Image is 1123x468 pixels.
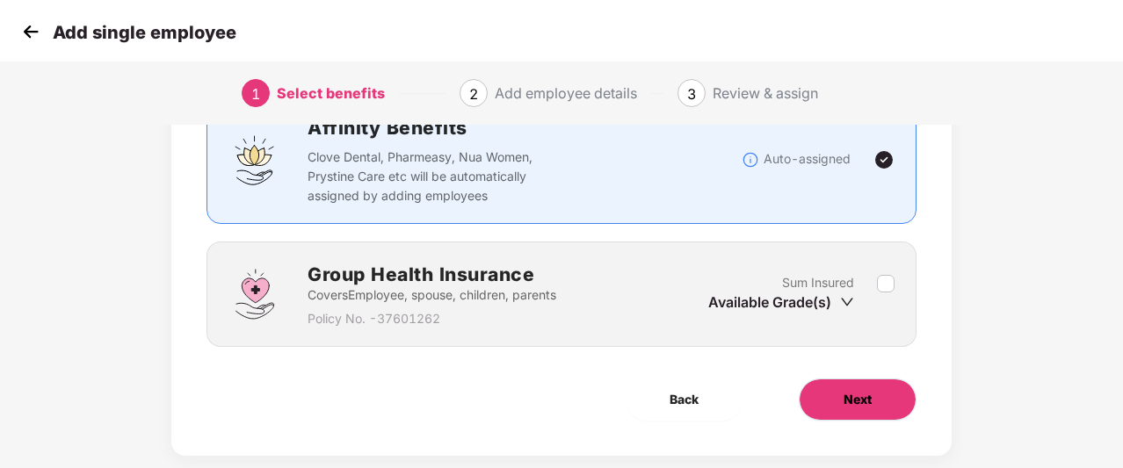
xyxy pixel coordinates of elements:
[308,309,556,328] p: Policy No. - 37601262
[873,149,895,170] img: svg+xml;base64,PHN2ZyBpZD0iVGljay0yNHgyNCIgeG1sbnM9Imh0dHA6Ly93d3cudzMub3JnLzIwMDAvc3ZnIiB3aWR0aD...
[18,18,44,45] img: svg+xml;base64,PHN2ZyB4bWxucz0iaHR0cDovL3d3dy53My5vcmcvMjAwMC9zdmciIHdpZHRoPSIzMCIgaGVpZ2h0PSIzMC...
[799,378,917,421] button: Next
[308,285,556,305] p: Covers Employee, spouse, children, parents
[764,149,851,169] p: Auto-assigned
[840,295,854,309] span: down
[469,85,478,103] span: 2
[308,113,742,142] h2: Affinity Benefits
[670,390,699,409] span: Back
[228,268,281,320] img: svg+xml;base64,PHN2ZyBpZD0iR3JvdXBfSGVhbHRoX0luc3VyYW5jZSIgZGF0YS1uYW1lPSJHcm91cCBIZWFsdGggSW5zdX...
[277,79,385,107] div: Select benefits
[53,22,236,43] p: Add single employee
[844,390,872,409] span: Next
[782,273,854,292] p: Sum Insured
[495,79,637,107] div: Add employee details
[687,85,696,103] span: 3
[308,260,556,289] h2: Group Health Insurance
[626,378,743,421] button: Back
[308,148,568,205] p: Clove Dental, Pharmeasy, Nua Women, Prystine Care etc will be automatically assigned by adding em...
[742,151,759,169] img: svg+xml;base64,PHN2ZyBpZD0iSW5mb18tXzMyeDMyIiBkYXRhLW5hbWU9IkluZm8gLSAzMngzMiIgeG1sbnM9Imh0dHA6Ly...
[713,79,818,107] div: Review & assign
[228,133,281,186] img: svg+xml;base64,PHN2ZyBpZD0iQWZmaW5pdHlfQmVuZWZpdHMiIGRhdGEtbmFtZT0iQWZmaW5pdHkgQmVuZWZpdHMiIHhtbG...
[708,292,854,312] div: Available Grade(s)
[251,85,260,103] span: 1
